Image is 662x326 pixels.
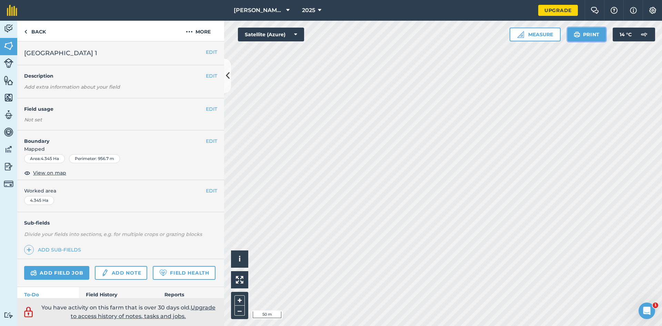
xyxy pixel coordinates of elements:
img: svg+xml;base64,PHN2ZyB4bWxucz0iaHR0cDovL3d3dy53My5vcmcvMjAwMC9zdmciIHdpZHRoPSI1NiIgaGVpZ2h0PSI2MC... [4,75,13,86]
img: Four arrows, one pointing top left, one top right, one bottom right and the last bottom left [236,276,243,284]
span: 2025 [302,6,315,14]
img: svg+xml;base64,PHN2ZyB4bWxucz0iaHR0cDovL3d3dy53My5vcmcvMjAwMC9zdmciIHdpZHRoPSIxOSIgaGVpZ2h0PSIyNC... [574,30,580,39]
iframe: Intercom live chat [639,303,655,319]
img: Ruler icon [517,31,524,38]
img: svg+xml;base64,PD94bWwgdmVyc2lvbj0iMS4wIiBlbmNvZGluZz0idXRmLTgiPz4KPCEtLSBHZW5lcmF0b3I6IEFkb2JlIE... [4,179,13,189]
span: [PERSON_NAME] Homefarm [234,6,283,14]
span: Mapped [17,145,224,153]
img: svg+xml;base64,PHN2ZyB4bWxucz0iaHR0cDovL3d3dy53My5vcmcvMjAwMC9zdmciIHdpZHRoPSIxNyIgaGVpZ2h0PSIxNy... [630,6,637,14]
button: – [234,306,245,316]
img: svg+xml;base64,PD94bWwgdmVyc2lvbj0iMS4wIiBlbmNvZGluZz0idXRmLTgiPz4KPCEtLSBHZW5lcmF0b3I6IEFkb2JlIE... [637,28,651,41]
img: svg+xml;base64,PHN2ZyB4bWxucz0iaHR0cDovL3d3dy53My5vcmcvMjAwMC9zdmciIHdpZHRoPSI5IiBoZWlnaHQ9IjI0Ii... [24,28,27,36]
a: Field Health [153,266,215,280]
img: svg+xml;base64,PD94bWwgdmVyc2lvbj0iMS4wIiBlbmNvZGluZz0idXRmLTgiPz4KPCEtLSBHZW5lcmF0b3I6IEFkb2JlIE... [4,144,13,155]
img: svg+xml;base64,PHN2ZyB4bWxucz0iaHR0cDovL3d3dy53My5vcmcvMjAwMC9zdmciIHdpZHRoPSIyMCIgaGVpZ2h0PSIyNC... [186,28,193,36]
h4: Sub-fields [17,219,224,227]
a: Upgrade [538,5,578,16]
span: 14 ° C [620,28,632,41]
img: Two speech bubbles overlapping with the left bubble in the forefront [591,7,599,14]
h4: Description [24,72,217,80]
button: Print [568,28,606,41]
span: Worked area [24,187,217,195]
img: svg+xml;base64,PD94bWwgdmVyc2lvbj0iMS4wIiBlbmNvZGluZz0idXRmLTgiPz4KPCEtLSBHZW5lcmF0b3I6IEFkb2JlIE... [4,23,13,34]
h4: Field usage [24,105,206,113]
button: EDIT [206,137,217,145]
img: svg+xml;base64,PHN2ZyB4bWxucz0iaHR0cDovL3d3dy53My5vcmcvMjAwMC9zdmciIHdpZHRoPSI1NiIgaGVpZ2h0PSI2MC... [4,92,13,103]
img: svg+xml;base64,PD94bWwgdmVyc2lvbj0iMS4wIiBlbmNvZGluZz0idXRmLTgiPz4KPCEtLSBHZW5lcmF0b3I6IEFkb2JlIE... [22,306,34,318]
button: View on map [24,169,66,177]
a: Add sub-fields [24,245,84,255]
img: svg+xml;base64,PD94bWwgdmVyc2lvbj0iMS4wIiBlbmNvZGluZz0idXRmLTgiPz4KPCEtLSBHZW5lcmF0b3I6IEFkb2JlIE... [4,127,13,137]
button: EDIT [206,105,217,113]
div: Area : 4.345 Ha [24,154,65,163]
img: A question mark icon [610,7,618,14]
img: svg+xml;base64,PD94bWwgdmVyc2lvbj0iMS4wIiBlbmNvZGluZz0idXRmLTgiPz4KPCEtLSBHZW5lcmF0b3I6IEFkb2JlIE... [101,269,109,277]
a: Reports [158,287,224,302]
img: svg+xml;base64,PHN2ZyB4bWxucz0iaHR0cDovL3d3dy53My5vcmcvMjAwMC9zdmciIHdpZHRoPSI1NiIgaGVpZ2h0PSI2MC... [4,41,13,51]
button: More [172,21,224,41]
div: Perimeter : 956.7 m [69,154,120,163]
div: 4.345 Ha [24,196,54,205]
button: Measure [510,28,561,41]
img: svg+xml;base64,PD94bWwgdmVyc2lvbj0iMS4wIiBlbmNvZGluZz0idXRmLTgiPz4KPCEtLSBHZW5lcmF0b3I6IEFkb2JlIE... [30,269,37,277]
button: Satellite (Azure) [238,28,304,41]
div: Not set [24,116,217,123]
img: fieldmargin Logo [7,5,17,16]
img: A cog icon [649,7,657,14]
img: svg+xml;base64,PD94bWwgdmVyc2lvbj0iMS4wIiBlbmNvZGluZz0idXRmLTgiPz4KPCEtLSBHZW5lcmF0b3I6IEFkb2JlIE... [4,161,13,172]
button: 14 °C [613,28,655,41]
span: [GEOGRAPHIC_DATA] 1 [24,48,97,58]
a: Back [17,21,53,41]
button: EDIT [206,187,217,195]
p: You have activity on this farm that is over 30 days old. [38,303,219,321]
span: i [239,255,241,263]
button: + [234,295,245,306]
span: 1 [653,303,658,308]
img: svg+xml;base64,PD94bWwgdmVyc2lvbj0iMS4wIiBlbmNvZGluZz0idXRmLTgiPz4KPCEtLSBHZW5lcmF0b3I6IEFkb2JlIE... [4,312,13,318]
a: Add field job [24,266,89,280]
img: svg+xml;base64,PD94bWwgdmVyc2lvbj0iMS4wIiBlbmNvZGluZz0idXRmLTgiPz4KPCEtLSBHZW5lcmF0b3I6IEFkb2JlIE... [4,58,13,68]
img: svg+xml;base64,PHN2ZyB4bWxucz0iaHR0cDovL3d3dy53My5vcmcvMjAwMC9zdmciIHdpZHRoPSIxNCIgaGVpZ2h0PSIyNC... [27,246,31,254]
img: svg+xml;base64,PHN2ZyB4bWxucz0iaHR0cDovL3d3dy53My5vcmcvMjAwMC9zdmciIHdpZHRoPSIxOCIgaGVpZ2h0PSIyNC... [24,169,30,177]
button: i [231,250,248,268]
em: Add extra information about your field [24,84,120,90]
button: EDIT [206,72,217,80]
a: To-Do [17,287,79,302]
h4: Boundary [17,130,206,145]
img: svg+xml;base64,PD94bWwgdmVyc2lvbj0iMS4wIiBlbmNvZGluZz0idXRmLTgiPz4KPCEtLSBHZW5lcmF0b3I6IEFkb2JlIE... [4,110,13,120]
a: Add note [95,266,147,280]
button: EDIT [206,48,217,56]
em: Divide your fields into sections, e.g. for multiple crops or grazing blocks [24,231,202,237]
span: View on map [33,169,66,177]
a: Field History [79,287,157,302]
